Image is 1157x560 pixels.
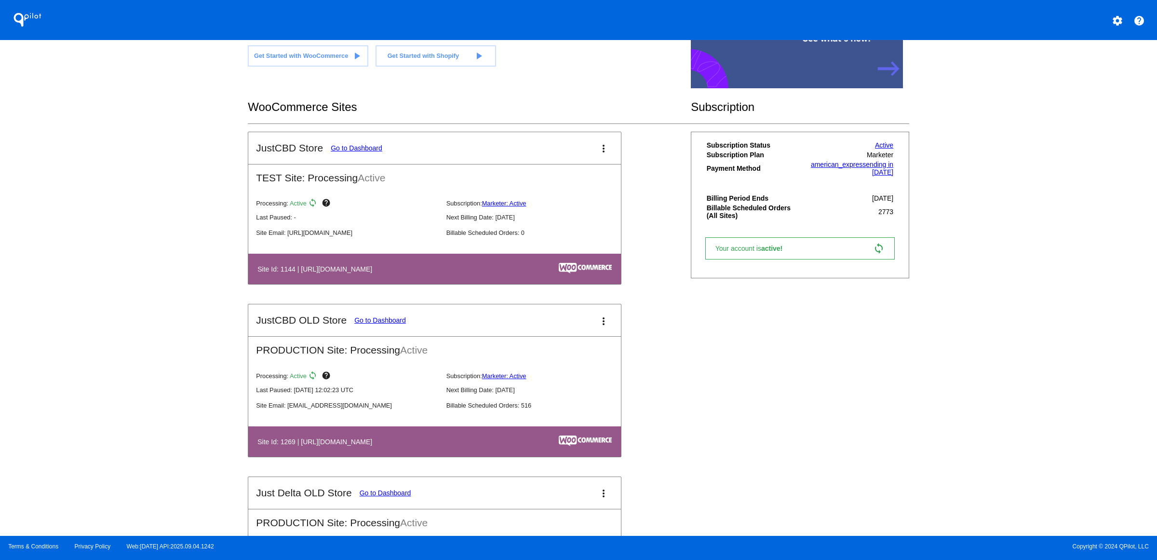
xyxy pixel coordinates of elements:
h4: Site Id: 1144 | [URL][DOMAIN_NAME] [257,265,377,273]
h2: JustCBD OLD Store [256,314,347,326]
a: Web:[DATE] API:2025.09.04.1242 [127,543,214,550]
a: Terms & Conditions [8,543,58,550]
span: Active [290,200,307,207]
p: Site Email: [EMAIL_ADDRESS][DOMAIN_NAME] [256,402,438,409]
p: Last Paused: [DATE] 12:02:23 UTC [256,386,438,394]
p: Subscription: [446,372,629,380]
mat-icon: sync [308,371,320,382]
a: Your account isactive! sync [705,237,895,260]
th: Subscription Plan [706,150,797,159]
img: c53aa0e5-ae75-48aa-9bee-956650975ee5 [559,436,612,446]
a: Go to Dashboard [354,316,406,324]
mat-icon: more_vert [598,143,609,154]
span: Get Started with WooCommerce [254,52,348,59]
p: Processing: [256,198,438,210]
span: Active [400,517,428,528]
a: Go to Dashboard [360,489,411,497]
p: Processing: [256,371,438,382]
p: Next Billing Date: [DATE] [446,214,629,221]
mat-icon: help [322,198,333,210]
span: Get Started with Shopify [388,52,459,59]
p: Site Email: [URL][DOMAIN_NAME] [256,229,438,236]
h2: PRODUCTION Site: Processing [248,337,621,356]
mat-icon: sync [308,198,320,210]
span: 2773 [878,208,893,216]
h2: WooCommerce Sites [248,100,691,114]
a: Get Started with Shopify [376,45,496,67]
mat-icon: sync [873,243,885,254]
span: Copyright © 2024 QPilot, LLC [587,543,1149,550]
h2: JustCBD Store [256,142,323,154]
a: american_expressending in [DATE] [811,161,893,176]
h2: TEST Site: Processing [248,164,621,184]
span: [DATE] [872,194,893,202]
p: Billable Scheduled Orders: 516 [446,402,629,409]
p: Billable Scheduled Orders: 0 [446,229,629,236]
mat-icon: play_arrow [351,50,363,62]
span: Your account is [715,245,793,252]
h2: Subscription [691,100,909,114]
th: Billable Scheduled Orders (All Sites) [706,204,797,220]
mat-icon: play_arrow [473,50,484,62]
a: Marketer: Active [482,200,526,207]
a: Privacy Policy [75,543,111,550]
p: Last Paused: - [256,214,438,221]
span: american_express [811,161,866,168]
mat-icon: help [322,371,333,382]
h2: Just Delta OLD Store [256,487,351,499]
a: Marketer: Active [482,372,526,380]
a: Go to Dashboard [331,144,382,152]
h2: PRODUCTION Site: Processing [248,509,621,529]
span: Active [400,344,428,355]
a: Get Started with WooCommerce [248,45,368,67]
th: Payment Method [706,160,797,177]
h1: QPilot [8,10,47,29]
p: Subscription: [446,200,629,207]
h4: Site Id: 1269 | [URL][DOMAIN_NAME] [257,438,377,446]
span: Active [290,372,307,380]
p: Next Billing Date: [DATE] [446,386,629,394]
th: Subscription Status [706,141,797,150]
span: active! [761,245,787,252]
mat-icon: settings [1112,15,1123,27]
th: Billing Period Ends [706,194,797,203]
span: Marketer [867,151,893,159]
a: Active [875,141,893,149]
img: c53aa0e5-ae75-48aa-9bee-956650975ee5 [559,263,612,273]
mat-icon: more_vert [598,315,609,327]
mat-icon: more_vert [598,488,609,499]
mat-icon: help [1133,15,1145,27]
span: Active [358,172,385,183]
